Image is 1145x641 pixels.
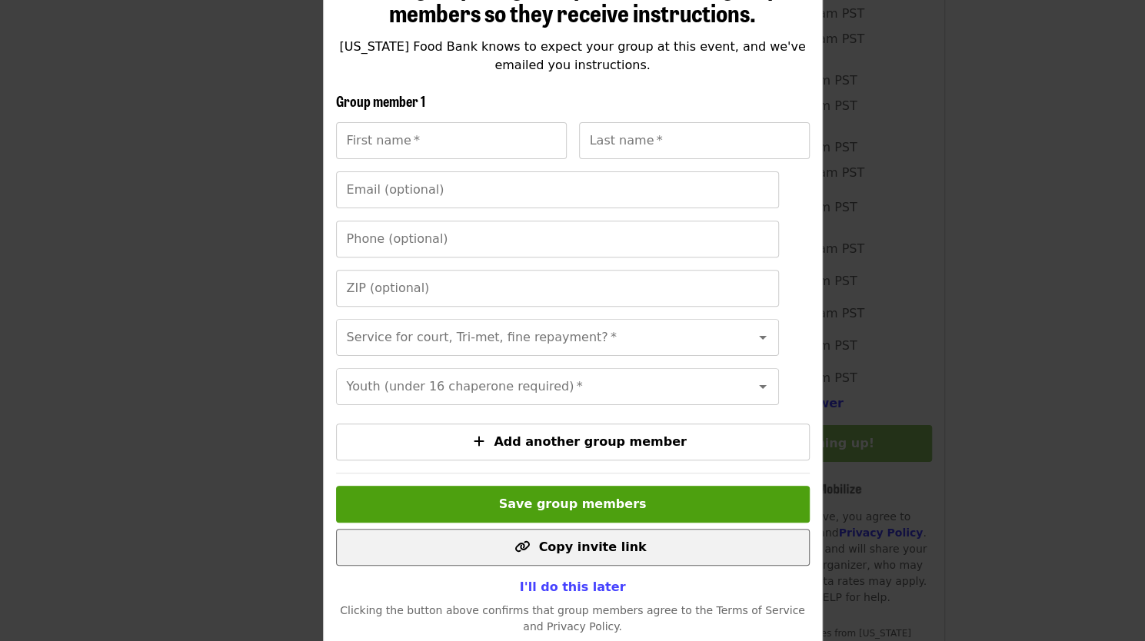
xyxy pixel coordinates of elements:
span: Clicking the button above confirms that group members agree to the Terms of Service and Privacy P... [340,604,805,633]
button: Open [752,376,774,397]
input: Email (optional) [336,171,779,208]
span: Copy invite link [538,540,646,554]
input: ZIP (optional) [336,270,779,307]
button: Add another group member [336,423,810,460]
span: Save group members [499,497,647,511]
i: plus icon [474,434,484,449]
span: Add another group member [494,434,687,449]
span: Group member 1 [336,91,425,111]
span: [US_STATE] Food Bank knows to expect your group at this event, and we've emailed you instructions. [339,39,805,72]
input: First name [336,122,567,159]
button: Save group members [336,486,810,523]
input: Last name [579,122,810,159]
button: Copy invite link [336,529,810,566]
input: Phone (optional) [336,221,779,257]
span: I'll do this later [520,580,626,594]
button: I'll do this later [508,572,638,603]
i: link icon [514,540,529,554]
button: Open [752,327,774,348]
